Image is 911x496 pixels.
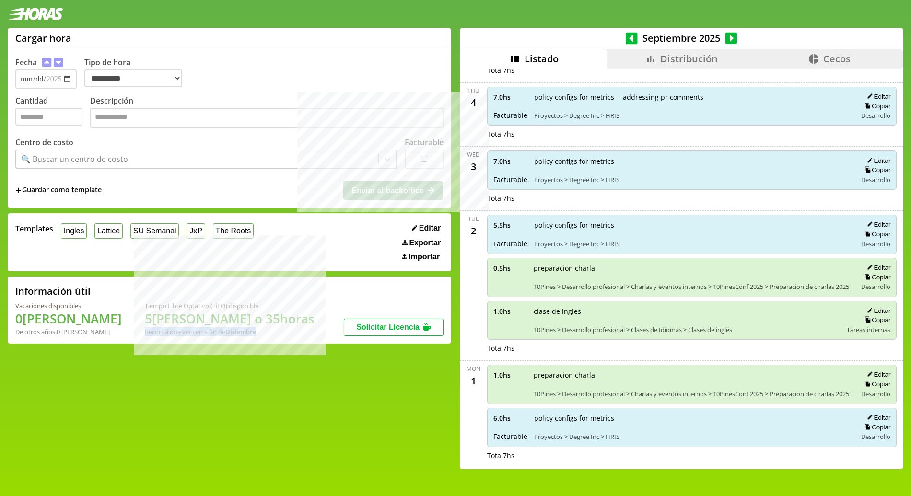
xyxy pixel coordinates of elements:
[864,220,890,229] button: Editar
[460,69,903,468] div: scrollable content
[864,414,890,422] button: Editar
[409,253,440,261] span: Importar
[862,316,890,324] button: Copiar
[419,224,441,232] span: Editar
[862,166,890,174] button: Copiar
[861,111,890,120] span: Desarrollo
[15,185,102,196] span: +Guardar como template
[61,223,87,238] button: Ingles
[90,108,444,128] textarea: Descripción
[145,327,315,336] div: Recordá que vencen a fin de
[534,432,851,441] span: Proyectos > Degree Inc > HRIS
[861,282,890,291] span: Desarrollo
[487,344,897,353] div: Total 7 hs
[534,390,851,398] span: 10Pines > Desarrollo profesional > Charlas y eventos internos > 10PinesConf 2025 > Preparacion de...
[534,175,851,184] span: Proyectos > Degree Inc > HRIS
[534,92,851,102] span: policy configs for metrics -- addressing pr comments
[534,414,851,423] span: policy configs for metrics
[466,95,481,110] div: 4
[487,66,897,75] div: Total 7 hs
[467,150,480,159] div: Wed
[493,414,527,423] span: 6.0 hs
[145,301,315,310] div: Tiempo Libre Optativo (TiLO) disponible
[823,52,851,65] span: Cecos
[493,92,527,102] span: 7.0 hs
[493,239,527,248] span: Facturable
[487,129,897,138] div: Total 7 hs
[487,194,897,203] div: Total 7 hs
[534,282,851,291] span: 10Pines > Desarrollo profesional > Charlas y eventos internos > 10PinesConf 2025 > Preparacion de...
[862,423,890,431] button: Copiar
[466,159,481,174] div: 3
[864,264,890,272] button: Editar
[84,57,190,89] label: Tipo de hora
[94,223,123,238] button: Lattice
[861,390,890,398] span: Desarrollo
[525,52,559,65] span: Listado
[21,154,128,164] div: 🔍 Buscar un centro de costo
[15,285,91,298] h2: Información útil
[187,223,205,238] button: JxP
[493,264,527,273] span: 0.5 hs
[466,373,481,388] div: 1
[15,185,21,196] span: +
[409,223,444,233] button: Editar
[534,325,841,334] span: 10Pines > Desarrollo profesional > Clases de Idiomas > Clases de inglés
[660,52,718,65] span: Distribución
[534,157,851,166] span: policy configs for metrics
[862,380,890,388] button: Copiar
[864,307,890,315] button: Editar
[534,220,851,230] span: policy configs for metrics
[467,365,480,373] div: Mon
[493,111,527,120] span: Facturable
[534,111,851,120] span: Proyectos > Degree Inc > HRIS
[864,370,890,379] button: Editar
[862,273,890,281] button: Copiar
[399,238,444,248] button: Exportar
[466,223,481,238] div: 2
[15,57,37,68] label: Fecha
[15,137,73,148] label: Centro de costo
[15,301,122,310] div: Vacaciones disponibles
[861,175,890,184] span: Desarrollo
[638,32,725,45] span: Septiembre 2025
[864,157,890,165] button: Editar
[534,307,841,316] span: clase de ingles
[90,95,444,130] label: Descripción
[534,370,851,380] span: preparacion charla
[15,108,82,126] input: Cantidad
[130,223,179,238] button: SU Semanal
[534,240,851,248] span: Proyectos > Degree Inc > HRIS
[344,319,444,336] button: Solicitar Licencia
[356,323,420,331] span: Solicitar Licencia
[467,87,479,95] div: Thu
[15,223,53,234] span: Templates
[493,157,527,166] span: 7.0 hs
[493,432,527,441] span: Facturable
[15,32,71,45] h1: Cargar hora
[847,325,890,334] span: Tareas internas
[862,102,890,110] button: Copiar
[8,8,63,20] img: logotipo
[493,307,527,316] span: 1.0 hs
[15,95,90,130] label: Cantidad
[534,264,851,273] span: preparacion charla
[145,310,315,327] h1: 5 [PERSON_NAME] o 35 horas
[15,310,122,327] h1: 0 [PERSON_NAME]
[409,239,441,247] span: Exportar
[861,240,890,248] span: Desarrollo
[213,223,254,238] button: The Roots
[225,327,256,336] b: Diciembre
[493,175,527,184] span: Facturable
[864,92,890,101] button: Editar
[861,432,890,441] span: Desarrollo
[493,220,527,230] span: 5.5 hs
[468,215,479,223] div: Tue
[84,69,182,87] select: Tipo de hora
[862,230,890,238] button: Copiar
[15,327,122,336] div: De otros años: 0 [PERSON_NAME]
[405,137,444,148] label: Facturable
[487,451,897,460] div: Total 7 hs
[493,370,527,380] span: 1.0 hs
